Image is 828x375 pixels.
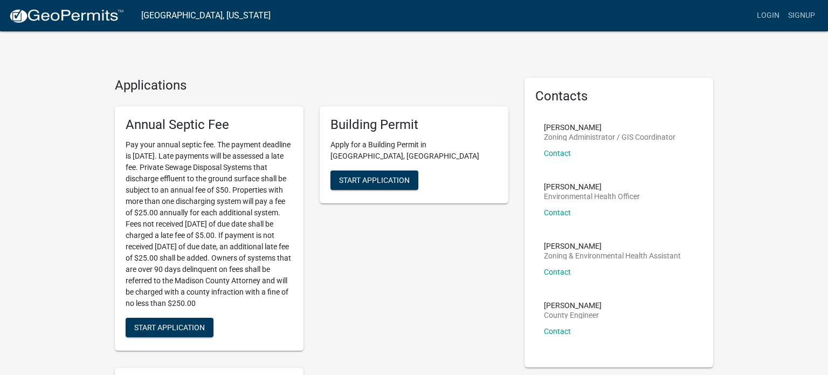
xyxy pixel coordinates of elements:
h5: Contacts [535,88,702,104]
a: Contact [544,327,571,336]
h5: Annual Septic Fee [126,117,293,133]
span: Start Application [134,323,205,331]
h5: Building Permit [330,117,498,133]
button: Start Application [330,171,418,190]
a: Signup [784,5,819,26]
p: Pay your annual septic fee. The payment deadline is [DATE]. Late payments will be assessed a late... [126,139,293,309]
span: Start Application [339,175,410,184]
p: [PERSON_NAME] [544,183,640,190]
button: Start Application [126,318,213,337]
p: Zoning Administrator / GIS Coordinator [544,133,675,141]
a: [GEOGRAPHIC_DATA], [US_STATE] [141,6,271,25]
h4: Applications [115,78,508,93]
p: Zoning & Environmental Health Assistant [544,252,681,260]
p: County Engineer [544,311,602,319]
a: Login [753,5,784,26]
p: Environmental Health Officer [544,193,640,200]
a: Contact [544,208,571,217]
a: Contact [544,149,571,158]
p: [PERSON_NAME] [544,124,675,131]
p: [PERSON_NAME] [544,242,681,250]
a: Contact [544,268,571,276]
p: Apply for a Building Permit in [GEOGRAPHIC_DATA], [GEOGRAPHIC_DATA] [330,139,498,162]
p: [PERSON_NAME] [544,302,602,309]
